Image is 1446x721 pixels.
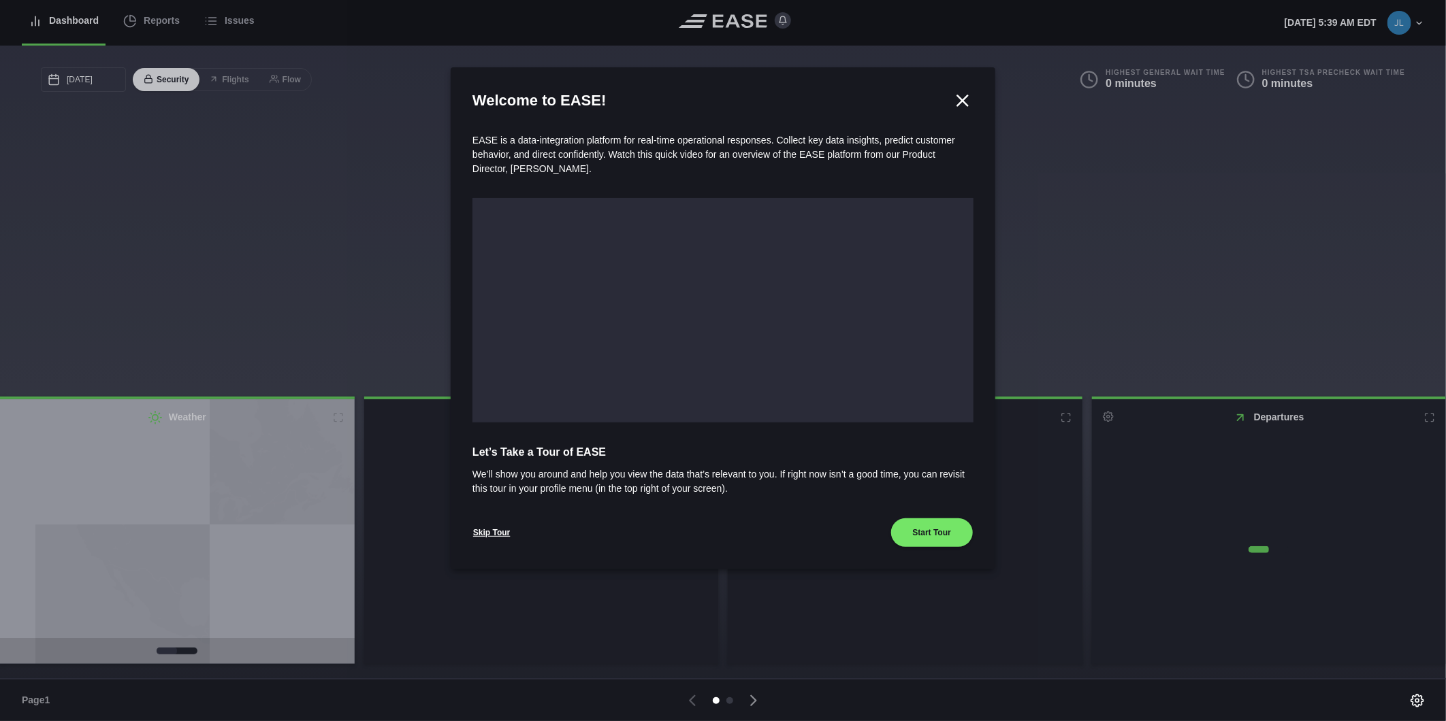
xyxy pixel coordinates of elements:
span: Page 1 [22,693,56,707]
span: Let’s Take a Tour of EASE [472,444,974,460]
h2: Welcome to EASE! [472,89,952,112]
iframe: onboarding [472,198,974,422]
button: Start Tour [890,518,974,548]
button: Skip Tour [472,518,511,548]
span: We’ll show you around and help you view the data that’s relevant to you. If right now isn’t a goo... [472,467,974,496]
span: EASE is a data-integration platform for real-time operational responses. Collect key data insight... [472,135,955,174]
